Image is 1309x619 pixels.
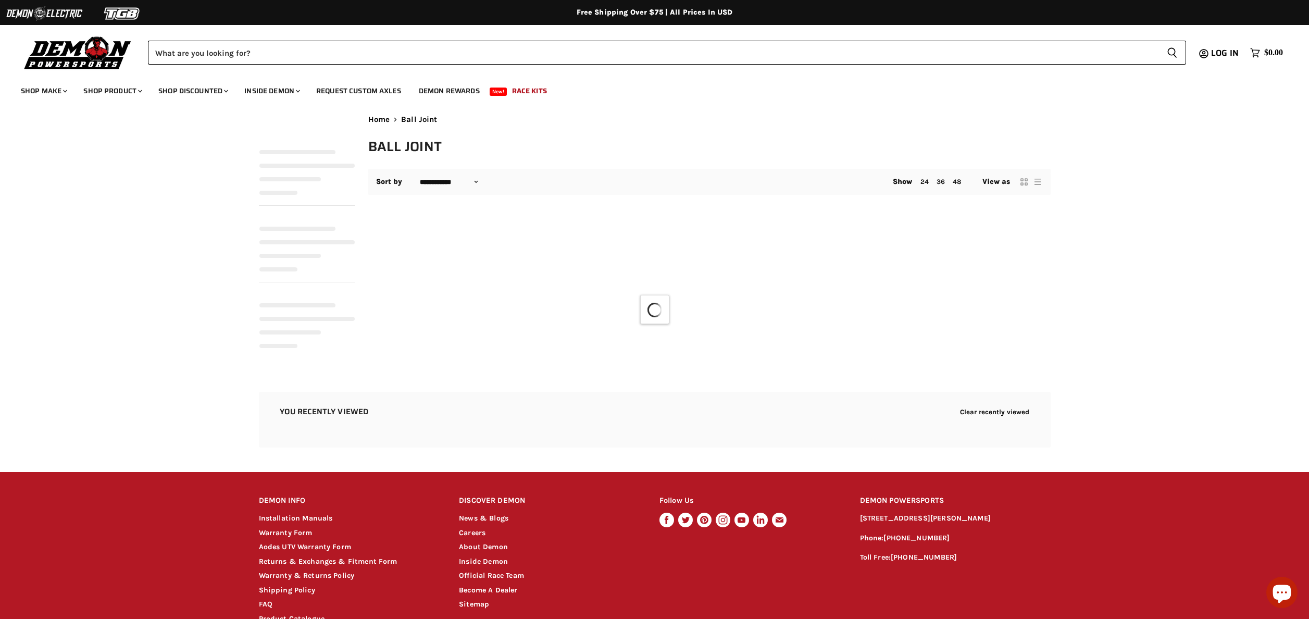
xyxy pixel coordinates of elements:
[259,571,355,580] a: Warranty & Returns Policy
[1263,577,1301,611] inbox-online-store-chat: Shopify online store chat
[280,407,369,416] h2: You recently viewed
[411,80,488,102] a: Demon Rewards
[236,80,306,102] a: Inside Demon
[1264,48,1283,58] span: $0.00
[259,600,272,609] a: FAQ
[1245,45,1288,60] a: $0.00
[891,553,957,562] a: [PHONE_NUMBER]
[259,528,313,537] a: Warranty Form
[953,178,961,185] a: 48
[148,41,1186,65] form: Product
[937,178,945,185] a: 36
[860,489,1051,513] h2: DEMON POWERSPORTS
[259,542,351,551] a: Aodes UTV Warranty Form
[459,600,489,609] a: Sitemap
[259,586,315,595] a: Shipping Policy
[308,80,409,102] a: Request Custom Axles
[920,178,929,185] a: 24
[259,514,333,523] a: Installation Manuals
[883,534,950,542] a: [PHONE_NUMBER]
[259,557,397,566] a: Returns & Exchanges & Fitment Form
[504,80,555,102] a: Race Kits
[459,571,524,580] a: Official Race Team
[13,80,73,102] a: Shop Make
[860,533,1051,544] p: Phone:
[893,177,913,186] span: Show
[459,557,508,566] a: Inside Demon
[148,41,1158,65] input: Search
[860,552,1051,564] p: Toll Free:
[21,34,135,71] img: Demon Powersports
[459,489,640,513] h2: DISCOVER DEMON
[982,178,1011,186] span: View as
[1032,177,1043,187] button: list view
[1158,41,1186,65] button: Search
[860,513,1051,525] p: [STREET_ADDRESS][PERSON_NAME]
[376,178,403,186] label: Sort by
[1206,48,1245,58] a: Log in
[401,115,438,124] span: Ball Joint
[13,76,1280,102] ul: Main menu
[238,8,1071,17] div: Free Shipping Over $75 | All Prices In USD
[1211,46,1239,59] span: Log in
[490,88,507,96] span: New!
[659,489,840,513] h2: Follow Us
[1019,177,1029,187] button: grid view
[459,586,517,595] a: Become A Dealer
[238,392,1071,448] aside: Recently viewed products
[459,528,485,537] a: Careers
[459,514,508,523] a: News & Blogs
[259,489,440,513] h2: DEMON INFO
[368,138,1051,155] h1: Ball Joint
[960,408,1030,416] button: Clear recently viewed
[368,115,1051,124] nav: Breadcrumbs
[5,4,83,23] img: Demon Electric Logo 2
[368,115,390,124] a: Home
[76,80,148,102] a: Shop Product
[83,4,161,23] img: TGB Logo 2
[151,80,234,102] a: Shop Discounted
[368,169,1051,195] nav: Collection utilities
[459,542,508,551] a: About Demon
